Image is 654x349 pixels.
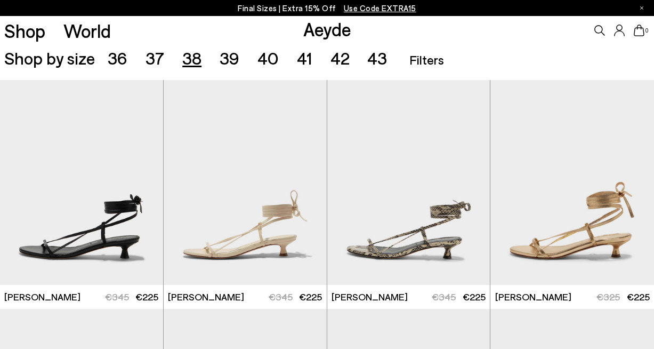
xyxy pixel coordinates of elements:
div: 1 / 6 [164,80,327,285]
span: Filters [409,52,444,67]
p: Final Sizes | Extra 15% Off [238,2,416,15]
span: €225 [299,291,322,303]
span: €225 [627,291,650,303]
span: 42 [330,47,350,68]
span: [PERSON_NAME] [495,290,571,304]
a: [PERSON_NAME] €345 €225 [164,285,327,309]
a: 0 [634,25,644,36]
a: [PERSON_NAME] €345 €225 [327,285,490,309]
img: Paige Leather Kitten-Heel Sandals [164,80,327,285]
a: [PERSON_NAME] €325 €225 [490,285,654,309]
span: 36 [108,47,127,68]
span: €225 [463,291,486,303]
span: 37 [146,47,164,68]
span: 39 [220,47,239,68]
a: Next slide Previous slide [164,80,327,285]
span: 43 [367,47,387,68]
span: [PERSON_NAME] [332,290,408,304]
img: Paige Leather Kitten-Heel Sandals [327,80,490,285]
span: Navigate to /collections/ss25-final-sizes [344,3,416,13]
span: €225 [135,291,158,303]
span: [PERSON_NAME] [4,290,80,304]
span: €345 [105,291,129,303]
span: €345 [269,291,293,303]
a: World [63,21,111,40]
span: 0 [644,28,650,34]
div: 1 / 6 [327,80,490,285]
span: €325 [596,291,620,303]
div: 1 / 6 [490,80,654,285]
img: Paige Leather Kitten-Heel Sandals [490,80,654,285]
a: Next slide Previous slide [327,80,490,285]
a: Aeyde [303,18,351,40]
span: 40 [257,47,279,68]
span: Shop by size [4,49,95,66]
a: Next slide Previous slide [490,80,654,285]
a: Shop [4,21,45,40]
span: 38 [182,47,201,68]
span: [PERSON_NAME] [168,290,244,304]
span: 41 [297,47,312,68]
span: €345 [432,291,456,303]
